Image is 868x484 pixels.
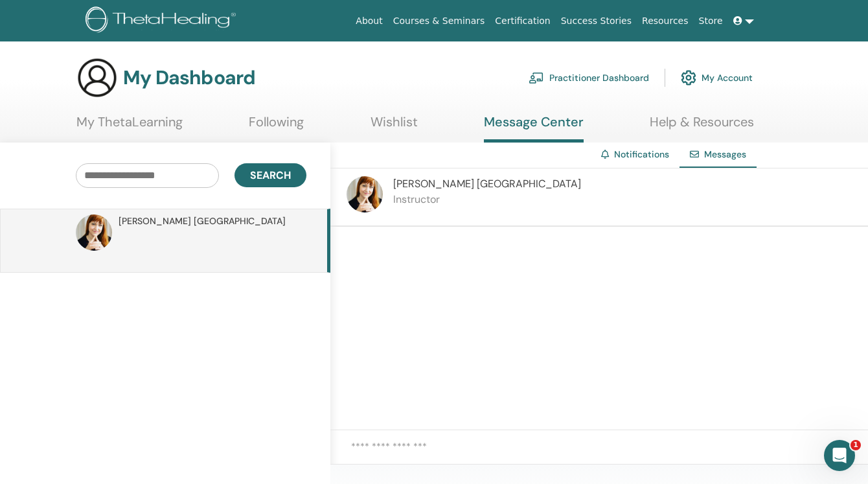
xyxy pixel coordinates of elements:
[484,114,584,143] a: Message Center
[86,6,240,36] img: logo.png
[694,9,728,33] a: Store
[119,214,286,228] span: [PERSON_NAME] [GEOGRAPHIC_DATA]
[123,66,255,89] h3: My Dashboard
[529,72,544,84] img: chalkboard-teacher.svg
[681,67,696,89] img: cog.svg
[824,440,855,471] iframe: Intercom live chat
[490,9,555,33] a: Certification
[556,9,637,33] a: Success Stories
[249,114,304,139] a: Following
[529,63,649,92] a: Practitioner Dashboard
[614,148,669,160] a: Notifications
[388,9,490,33] a: Courses & Seminars
[637,9,694,33] a: Resources
[350,9,387,33] a: About
[250,168,291,182] span: Search
[371,114,418,139] a: Wishlist
[76,57,118,98] img: generic-user-icon.jpg
[681,63,753,92] a: My Account
[851,440,861,450] span: 1
[347,176,383,213] img: default.jpg
[76,114,183,139] a: My ThetaLearning
[650,114,754,139] a: Help & Resources
[393,192,581,207] p: Instructor
[76,214,112,251] img: default.jpg
[704,148,746,160] span: Messages
[393,177,581,190] span: [PERSON_NAME] [GEOGRAPHIC_DATA]
[234,163,306,187] button: Search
